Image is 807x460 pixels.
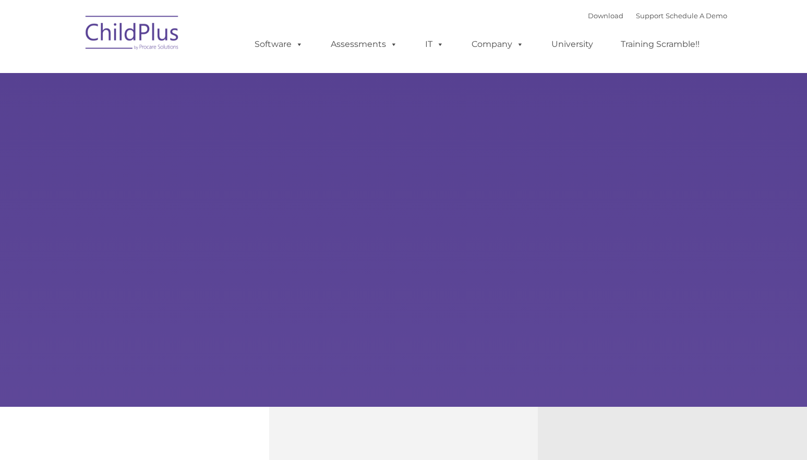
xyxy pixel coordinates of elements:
a: Company [461,34,534,55]
font: | [588,11,727,20]
a: Assessments [320,34,408,55]
a: IT [415,34,454,55]
a: University [541,34,604,55]
a: Download [588,11,623,20]
a: Software [244,34,314,55]
img: ChildPlus by Procare Solutions [80,8,185,60]
a: Training Scramble!! [610,34,710,55]
a: Schedule A Demo [666,11,727,20]
a: Support [636,11,664,20]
